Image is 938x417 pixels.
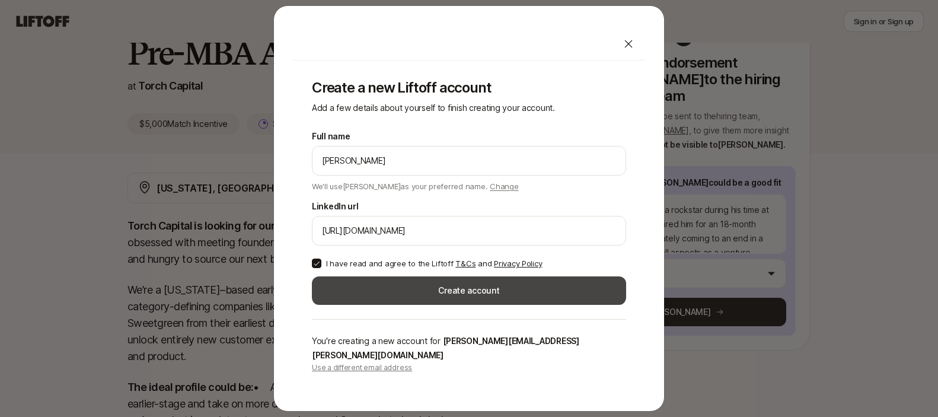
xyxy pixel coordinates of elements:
[322,224,616,238] input: e.g. https://www.linkedin.com/in/melanie-perkins
[312,276,626,305] button: Create account
[494,259,542,268] a: Privacy Policy
[312,178,519,192] p: We'll use [PERSON_NAME] as your preferred name.
[312,101,626,115] p: Add a few details about yourself to finish creating your account.
[312,259,321,268] button: I have read and agree to the Liftoff T&Cs and Privacy Policy
[490,182,518,191] span: Change
[326,257,542,269] p: I have read and agree to the Liftoff and
[322,154,616,168] input: e.g. Melanie Perkins
[312,129,350,144] label: Full name
[312,199,359,214] label: LinkedIn url
[312,334,626,362] p: You're creating a new account for
[455,259,476,268] a: T&Cs
[312,362,626,373] p: Use a different email address
[312,79,626,96] p: Create a new Liftoff account
[312,336,579,360] span: [PERSON_NAME][EMAIL_ADDRESS][PERSON_NAME][DOMAIN_NAME]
